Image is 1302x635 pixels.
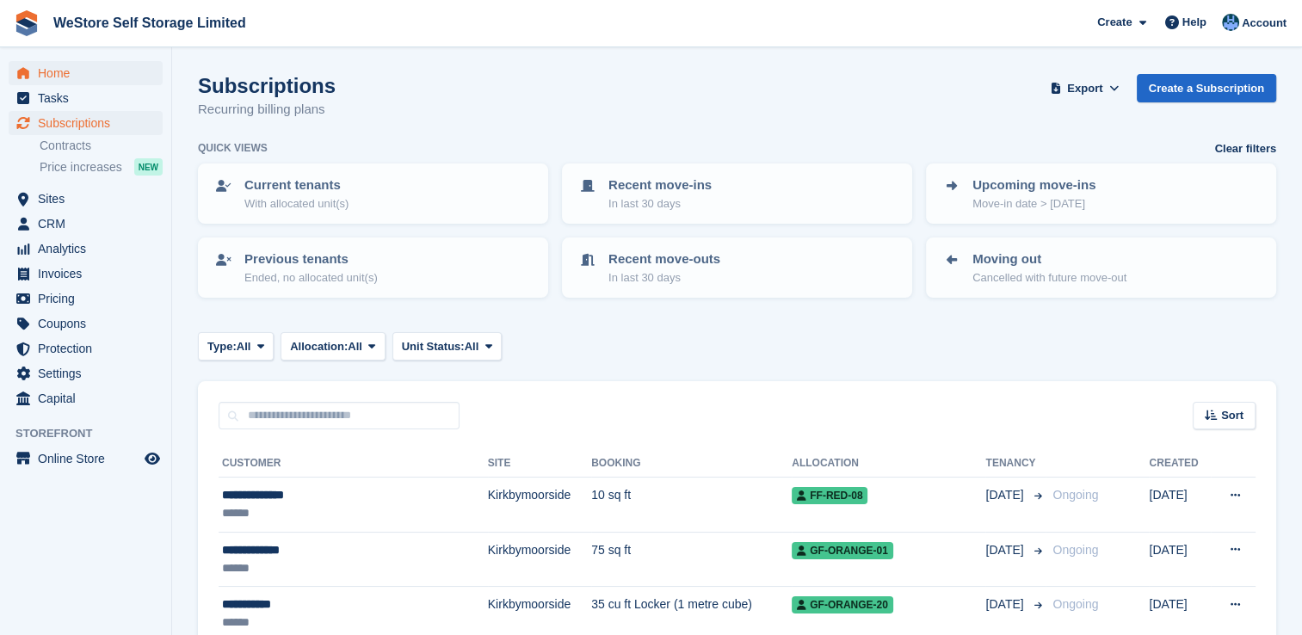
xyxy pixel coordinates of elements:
[38,262,141,286] span: Invoices
[985,486,1027,504] span: [DATE]
[38,361,141,385] span: Settings
[928,165,1274,222] a: Upcoming move-ins Move-in date > [DATE]
[219,450,488,478] th: Customer
[134,158,163,176] div: NEW
[9,212,163,236] a: menu
[792,487,867,504] span: FF-RED-08
[465,338,479,355] span: All
[1221,407,1243,424] span: Sort
[1149,478,1210,533] td: [DATE]
[38,86,141,110] span: Tasks
[985,595,1027,613] span: [DATE]
[9,262,163,286] a: menu
[1052,597,1098,611] span: Ongoing
[38,237,141,261] span: Analytics
[1214,140,1276,157] a: Clear filters
[591,450,792,478] th: Booking
[40,138,163,154] a: Contracts
[38,336,141,361] span: Protection
[198,140,268,156] h6: Quick views
[608,269,720,287] p: In last 30 days
[608,176,712,195] p: Recent move-ins
[1052,543,1098,557] span: Ongoing
[38,61,141,85] span: Home
[40,157,163,176] a: Price increases NEW
[348,338,362,355] span: All
[9,361,163,385] a: menu
[14,10,40,36] img: stora-icon-8386f47178a22dfd0bd8f6a31ec36ba5ce8667c1dd55bd0f319d3a0aa187defe.svg
[972,176,1095,195] p: Upcoming move-ins
[9,447,163,471] a: menu
[972,269,1126,287] p: Cancelled with future move-out
[198,100,336,120] p: Recurring billing plans
[237,338,251,355] span: All
[1149,450,1210,478] th: Created
[9,61,163,85] a: menu
[608,250,720,269] p: Recent move-outs
[1242,15,1287,32] span: Account
[38,212,141,236] span: CRM
[792,596,893,613] span: GF-ORANGE-20
[488,478,591,533] td: Kirkbymoorside
[15,425,171,442] span: Storefront
[40,159,122,176] span: Price increases
[928,239,1274,296] a: Moving out Cancelled with future move-out
[38,311,141,336] span: Coupons
[198,332,274,361] button: Type: All
[1052,488,1098,502] span: Ongoing
[244,195,349,213] p: With allocated unit(s)
[985,450,1046,478] th: Tenancy
[38,287,141,311] span: Pricing
[792,450,985,478] th: Allocation
[200,165,546,222] a: Current tenants With allocated unit(s)
[1222,14,1239,31] img: Joanne Goff
[9,311,163,336] a: menu
[792,542,893,559] span: GF-ORANGE-01
[38,111,141,135] span: Subscriptions
[1182,14,1206,31] span: Help
[1097,14,1132,31] span: Create
[564,239,910,296] a: Recent move-outs In last 30 days
[972,250,1126,269] p: Moving out
[564,165,910,222] a: Recent move-ins In last 30 days
[198,74,336,97] h1: Subscriptions
[488,532,591,587] td: Kirkbymoorside
[591,532,792,587] td: 75 sq ft
[9,111,163,135] a: menu
[9,336,163,361] a: menu
[985,541,1027,559] span: [DATE]
[972,195,1095,213] p: Move-in date > [DATE]
[392,332,502,361] button: Unit Status: All
[402,338,465,355] span: Unit Status:
[1067,80,1102,97] span: Export
[1047,74,1123,102] button: Export
[608,195,712,213] p: In last 30 days
[9,386,163,410] a: menu
[200,239,546,296] a: Previous tenants Ended, no allocated unit(s)
[38,447,141,471] span: Online Store
[244,250,378,269] p: Previous tenants
[46,9,253,37] a: WeStore Self Storage Limited
[244,176,349,195] p: Current tenants
[290,338,348,355] span: Allocation:
[9,187,163,211] a: menu
[488,450,591,478] th: Site
[1137,74,1276,102] a: Create a Subscription
[38,187,141,211] span: Sites
[142,448,163,469] a: Preview store
[244,269,378,287] p: Ended, no allocated unit(s)
[38,386,141,410] span: Capital
[9,86,163,110] a: menu
[591,478,792,533] td: 10 sq ft
[9,237,163,261] a: menu
[9,287,163,311] a: menu
[281,332,386,361] button: Allocation: All
[207,338,237,355] span: Type:
[1149,532,1210,587] td: [DATE]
